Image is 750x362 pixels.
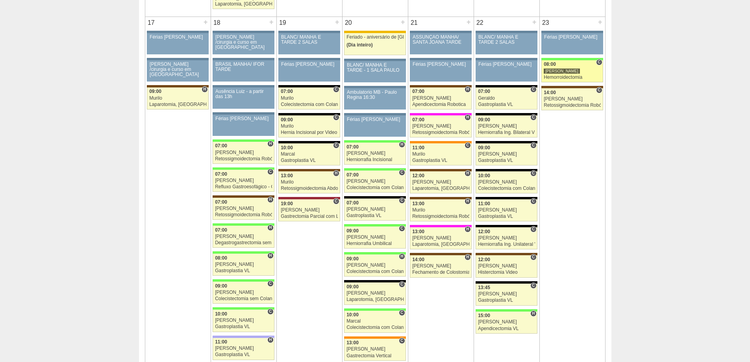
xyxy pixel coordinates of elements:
[478,145,490,150] span: 09:00
[213,58,274,60] div: Key: Aviso
[213,223,274,226] div: Key: Brasil
[346,353,404,358] div: Gastrectomia Vertical
[399,310,405,316] span: Consultório
[147,33,208,54] a: Férias [PERSON_NAME]
[399,141,405,148] span: Hospital
[478,326,535,331] div: Apendicectomia VL
[410,225,471,227] div: Key: Pro Matre
[478,130,535,135] div: Herniorrafia Ing. Bilateral VL
[215,324,272,329] div: Gastroplastia VL
[478,117,490,123] span: 09:00
[281,186,338,191] div: Retossigmoidectomia Abdominal VL
[478,313,490,318] span: 15:00
[344,199,406,221] a: C 07:00 [PERSON_NAME] Gastroplastia VL
[478,124,535,129] div: [PERSON_NAME]
[412,102,469,107] div: Apendicectomia Robotica
[410,87,471,110] a: H 07:00 [PERSON_NAME] Apendicectomia Robotica
[346,151,404,156] div: [PERSON_NAME]
[544,68,580,74] div: [PERSON_NAME]
[412,270,469,275] div: Fechamento de Colostomia ou Enterostomia
[334,17,341,27] div: +
[215,234,272,239] div: [PERSON_NAME]
[278,113,340,115] div: Key: Blanc
[333,198,339,204] span: Consultório
[412,214,469,219] div: Retossigmoidectomia Robótica
[346,144,359,150] span: 07:00
[544,97,601,102] div: [PERSON_NAME]
[278,33,340,54] a: BLANC/ MANHÃ E TARDE 2 SALAS
[478,291,535,297] div: [PERSON_NAME]
[344,339,406,361] a: C 13:00 [PERSON_NAME] Gastrectomia Vertical
[530,170,536,176] span: Consultório
[213,170,274,192] a: C 07:00 [PERSON_NAME] Refluxo Gastroesofágico - Cirurgia VL
[478,186,535,191] div: Colecistectomia com Colangiografia VL
[346,347,404,352] div: [PERSON_NAME]
[344,252,406,254] div: Key: Brasil
[344,140,406,143] div: Key: Brasil
[410,33,471,54] a: ASSUNÇÃO MANHÃ/ SANTA JOANA TARDE
[278,199,340,221] a: C 19:00 [PERSON_NAME] Gastrectomia Parcial com Linfadenectomia
[478,257,490,262] span: 12:00
[478,89,490,94] span: 07:00
[278,141,340,143] div: Key: Blanc
[215,184,272,189] div: Refluxo Gastroesofágico - Cirurgia VL
[412,201,424,206] span: 13:00
[544,90,556,95] span: 14:00
[465,226,470,232] span: Hospital
[277,17,289,29] div: 19
[281,117,293,123] span: 09:00
[213,198,274,220] a: H 07:00 [PERSON_NAME] Retossigmoidectomia Robótica
[281,62,337,67] div: Férias [PERSON_NAME]
[410,253,471,255] div: Key: Santa Joana
[346,172,359,178] span: 07:00
[278,87,340,110] a: C 07:00 Murilo Colecistectomia com Colangiografia VL
[478,201,490,206] span: 11:00
[476,85,537,87] div: Key: Blanc
[213,60,274,82] a: BRASIL MANHÃ/ IFOR TARDE
[211,17,223,29] div: 18
[596,59,602,65] span: Consultório
[145,17,157,29] div: 17
[541,58,603,60] div: Key: Brasil
[412,229,424,234] span: 13:00
[278,169,340,171] div: Key: Santa Joana
[399,253,405,260] span: Hospital
[347,117,403,122] div: Férias [PERSON_NAME]
[344,115,406,137] a: Férias [PERSON_NAME]
[410,227,471,249] a: H 13:00 [PERSON_NAME] Laparotomia, [GEOGRAPHIC_DATA], Drenagem, Bridas VL
[530,198,536,204] span: Consultório
[215,255,227,261] span: 08:00
[476,255,537,277] a: C 12:00 [PERSON_NAME] Histerctomia Video
[215,178,272,183] div: [PERSON_NAME]
[215,227,227,233] span: 07:00
[530,226,536,232] span: Consultório
[215,35,272,50] div: [PERSON_NAME] /cirurgia e curso em [GEOGRAPHIC_DATA]
[412,242,469,247] div: Laparotomia, [GEOGRAPHIC_DATA], Drenagem, Bridas VL
[478,236,535,241] div: [PERSON_NAME]
[213,33,274,54] a: [PERSON_NAME] /cirurgia e curso em [GEOGRAPHIC_DATA]
[281,158,338,163] div: Gastroplastia VL
[478,208,535,213] div: [PERSON_NAME]
[150,35,206,40] div: Férias [PERSON_NAME]
[278,58,340,60] div: Key: Aviso
[412,173,424,178] span: 12:00
[530,282,536,289] span: Consultório
[399,197,405,204] span: Consultório
[281,102,338,107] div: Colecistectomia com Colangiografia VL
[412,257,424,262] span: 14:00
[476,227,537,249] a: C 12:00 [PERSON_NAME] Herniorrafia Ing. Unilateral VL
[478,173,490,178] span: 10:00
[346,241,404,246] div: Herniorrafia Umbilical
[413,35,469,45] div: ASSUNÇÃO MANHÃ/ SANTA JOANA TARDE
[478,264,535,269] div: [PERSON_NAME]
[413,62,469,67] div: Férias [PERSON_NAME]
[215,89,272,99] div: Ausência Luiz - a partir das 13h
[410,31,471,33] div: Key: Aviso
[215,262,272,267] div: [PERSON_NAME]
[399,281,405,288] span: Consultório
[213,226,274,248] a: H 07:00 [PERSON_NAME] Degastrogastrectomia sem vago
[215,283,227,289] span: 09:00
[215,346,272,351] div: [PERSON_NAME]
[215,352,272,357] div: Gastroplastia VL
[344,59,406,61] div: Key: Aviso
